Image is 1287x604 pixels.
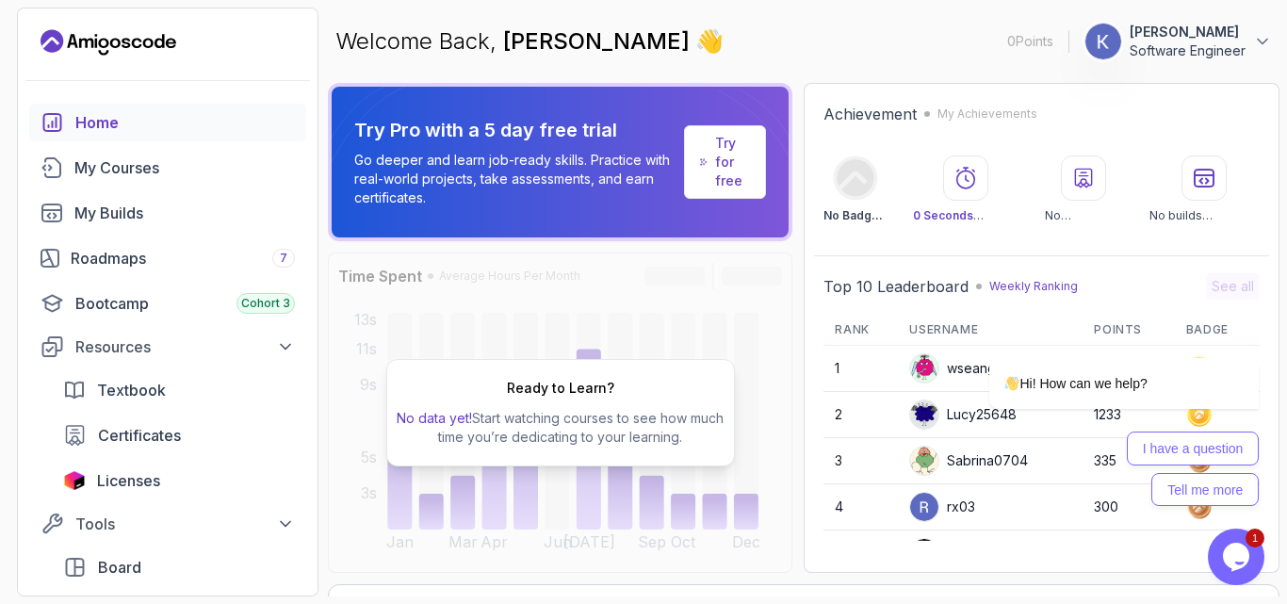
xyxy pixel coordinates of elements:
[898,315,1083,346] th: Username
[75,292,295,315] div: Bootcamp
[75,513,295,535] div: Tools
[397,410,472,426] span: No data yet!
[1007,32,1053,51] p: 0 Points
[1130,41,1246,60] p: Software Engineer
[910,400,938,429] img: default monster avatar
[52,548,306,586] a: board
[692,22,731,62] span: 👋
[63,471,86,490] img: jetbrains icon
[354,117,676,143] p: Try Pro with a 5 day free trial
[823,315,898,346] th: Rank
[913,208,984,222] span: 0 Seconds
[29,149,306,187] a: courses
[74,156,295,179] div: My Courses
[98,556,141,579] span: Board
[503,27,695,55] span: [PERSON_NAME]
[97,469,160,492] span: Licenses
[823,275,969,298] h2: Top 10 Leaderboard
[41,27,176,57] a: Landing page
[909,492,975,522] div: rx03
[97,379,166,401] span: Textbook
[280,251,287,266] span: 7
[1084,23,1272,60] button: user profile image[PERSON_NAME]Software Engineer
[823,392,898,438] td: 2
[910,354,938,383] img: default monster avatar
[823,531,898,577] td: 5
[1085,24,1121,59] img: user profile image
[29,239,306,277] a: roadmaps
[910,493,938,521] img: user profile image
[75,335,295,358] div: Resources
[395,409,726,447] p: Start watching courses to see how much time you’re dedicating to your learning.
[241,296,290,311] span: Cohort 3
[52,416,306,454] a: certificates
[52,371,306,409] a: textbook
[1083,531,1174,577] td: 277
[823,208,886,223] p: No Badge :(
[823,103,917,125] h2: Achievement
[684,125,766,199] a: Try for free
[1130,23,1246,41] p: [PERSON_NAME]
[74,202,295,224] div: My Builds
[335,26,724,57] p: Welcome Back,
[823,438,898,484] td: 3
[715,134,750,190] a: Try for free
[29,104,306,141] a: home
[29,194,306,232] a: builds
[929,188,1268,519] iframe: chat widget
[937,106,1037,122] p: My Achievements
[1208,529,1268,585] iframe: chat widget
[823,346,898,392] td: 1
[75,111,295,134] div: Home
[29,285,306,322] a: bootcamp
[98,424,181,447] span: Certificates
[71,247,295,269] div: Roadmaps
[29,507,306,541] button: Tools
[29,330,306,364] button: Resources
[913,208,1019,223] p: Watched
[52,462,306,499] a: licenses
[909,538,1013,568] div: VankataSz
[507,379,614,398] h2: Ready to Learn?
[823,484,898,531] td: 4
[910,447,938,475] img: default monster avatar
[910,539,938,567] img: user profile image
[354,151,676,207] p: Go deeper and learn job-ready skills. Practice with real-world projects, take assessments, and ea...
[909,446,1028,476] div: Sabrina0704
[909,353,996,384] div: wseang
[909,400,1017,430] div: Lucy25648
